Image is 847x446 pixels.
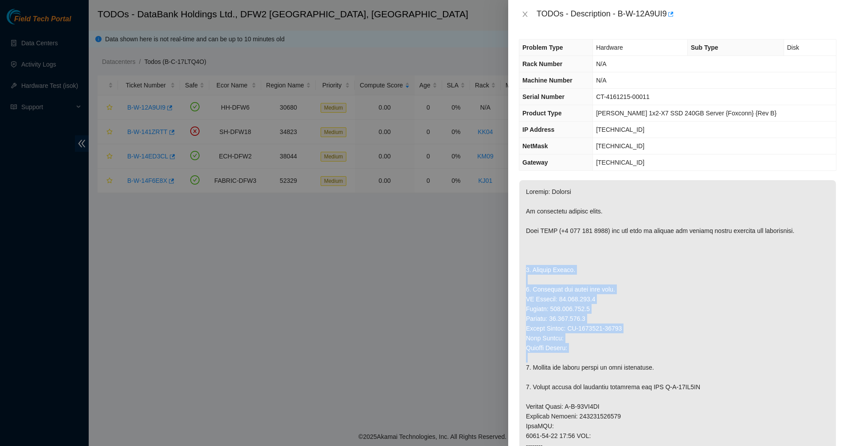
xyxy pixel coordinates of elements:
span: Disk [787,44,799,51]
span: Gateway [522,159,548,166]
div: TODOs - Description - B-W-12A9UI9 [537,7,836,21]
button: Close [519,10,531,19]
span: IP Address [522,126,554,133]
span: Serial Number [522,93,565,100]
span: Product Type [522,110,561,117]
span: N/A [596,60,606,67]
span: Machine Number [522,77,573,84]
span: Sub Type [691,44,718,51]
span: [TECHNICAL_ID] [596,126,644,133]
span: [PERSON_NAME] 1x2-X7 SSD 240GB Server {Foxconn} {Rev B} [596,110,776,117]
span: Rack Number [522,60,562,67]
span: Problem Type [522,44,563,51]
span: N/A [596,77,606,84]
span: [TECHNICAL_ID] [596,159,644,166]
span: [TECHNICAL_ID] [596,142,644,150]
span: close [522,11,529,18]
span: CT-4161215-00011 [596,93,650,100]
span: Hardware [596,44,623,51]
span: NetMask [522,142,548,150]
